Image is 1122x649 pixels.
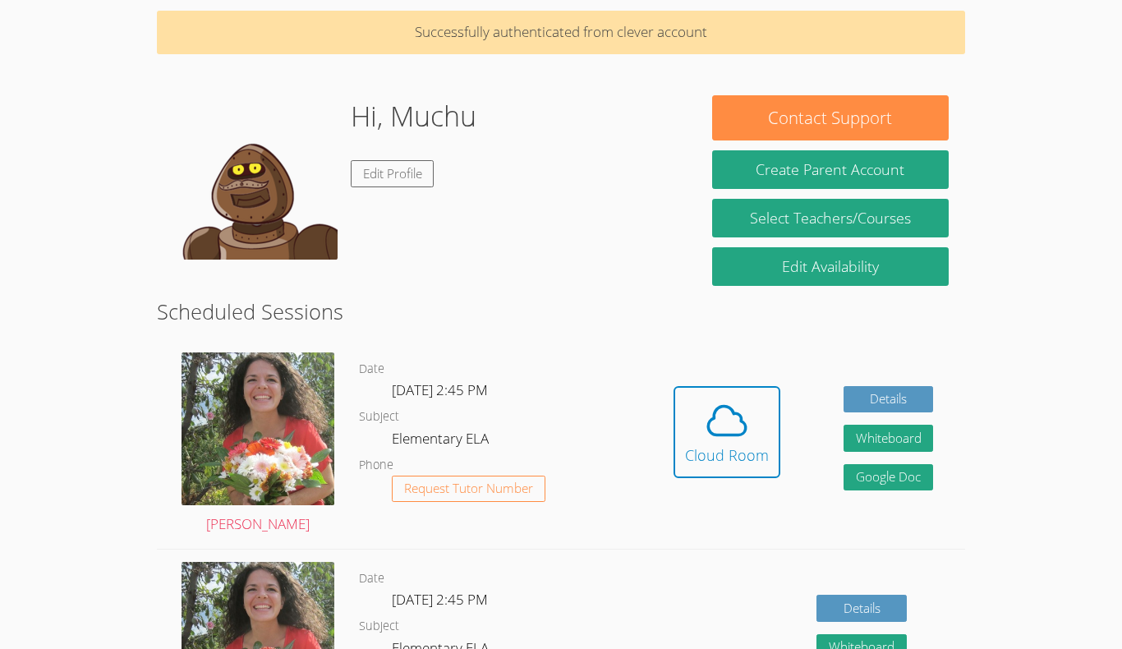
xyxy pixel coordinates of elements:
button: Contact Support [712,95,949,140]
button: Whiteboard [844,425,934,452]
a: Google Doc [844,464,934,491]
button: Cloud Room [674,386,780,478]
dd: Elementary ELA [392,427,492,455]
a: Edit Profile [351,160,435,187]
h1: Hi, Muchu [351,95,476,137]
img: avatar.png [182,352,334,505]
button: Request Tutor Number [392,476,545,503]
a: Edit Availability [712,247,949,286]
div: Cloud Room [685,444,769,467]
dt: Subject [359,616,399,637]
dt: Date [359,359,384,380]
dt: Phone [359,455,393,476]
a: Details [816,595,907,622]
p: Successfully authenticated from clever account [157,11,965,54]
dt: Date [359,568,384,589]
span: [DATE] 2:45 PM [392,590,488,609]
button: Create Parent Account [712,150,949,189]
a: Details [844,386,934,413]
dt: Subject [359,407,399,427]
span: [DATE] 2:45 PM [392,380,488,399]
h2: Scheduled Sessions [157,296,965,327]
span: Request Tutor Number [404,482,533,495]
a: [PERSON_NAME] [182,352,334,536]
img: default.png [173,95,338,260]
a: Select Teachers/Courses [712,199,949,237]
